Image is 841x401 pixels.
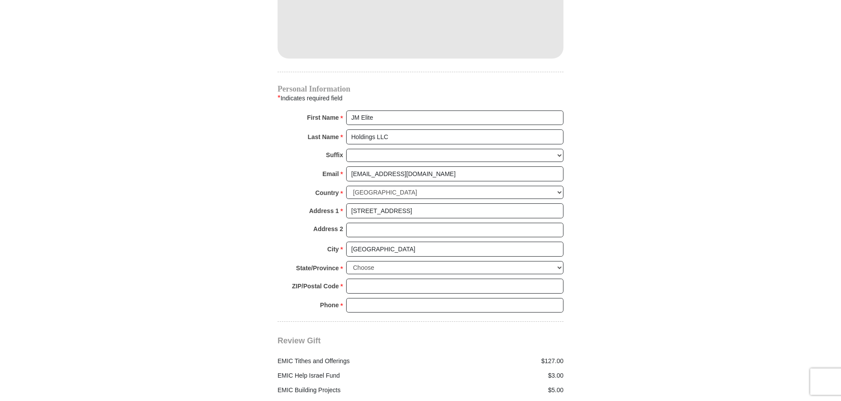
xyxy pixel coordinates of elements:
h4: Personal Information [278,85,563,92]
strong: Country [315,187,339,199]
div: EMIC Building Projects [273,386,421,395]
span: Review Gift [278,336,321,345]
strong: ZIP/Postal Code [292,280,339,292]
div: $127.00 [420,357,568,366]
div: $3.00 [420,371,568,380]
strong: State/Province [296,262,339,274]
strong: Suffix [326,149,343,161]
strong: Address 2 [313,223,343,235]
div: Indicates required field [278,92,563,104]
div: $5.00 [420,386,568,395]
strong: City [327,243,339,255]
div: EMIC Help Israel Fund [273,371,421,380]
div: EMIC Tithes and Offerings [273,357,421,366]
strong: First Name [307,111,339,124]
strong: Phone [320,299,339,311]
strong: Last Name [308,131,339,143]
strong: Address 1 [309,205,339,217]
strong: Email [322,168,339,180]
